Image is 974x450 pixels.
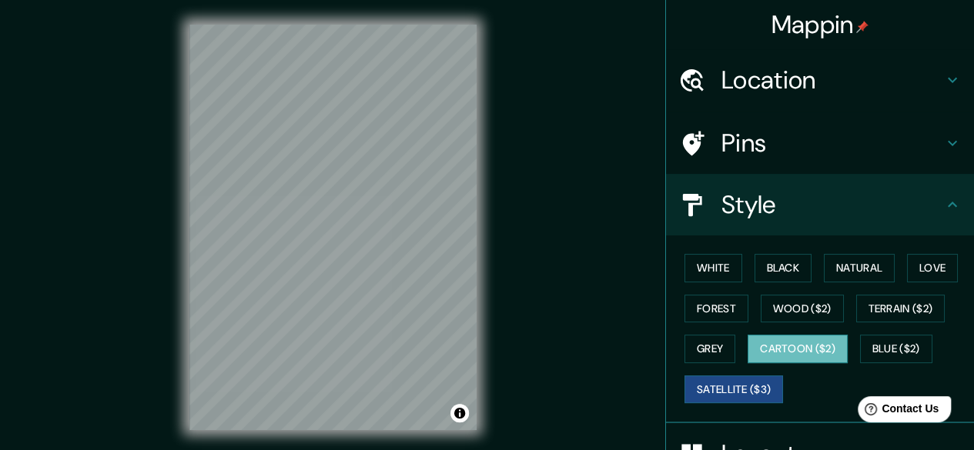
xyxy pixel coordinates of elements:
[755,254,812,282] button: Black
[721,189,943,220] h4: Style
[856,295,946,323] button: Terrain ($2)
[684,295,748,323] button: Forest
[856,21,869,33] img: pin-icon.png
[684,375,783,404] button: Satellite ($3)
[772,9,869,40] h4: Mappin
[721,65,943,95] h4: Location
[189,25,477,430] canvas: Map
[684,335,735,363] button: Grey
[837,390,957,433] iframe: Help widget launcher
[450,404,469,422] button: Toggle attribution
[860,335,932,363] button: Blue ($2)
[684,254,742,282] button: White
[666,112,974,174] div: Pins
[721,128,943,158] h4: Pins
[748,335,848,363] button: Cartoon ($2)
[761,295,844,323] button: Wood ($2)
[666,49,974,111] div: Location
[666,174,974,235] div: Style
[907,254,958,282] button: Love
[824,254,895,282] button: Natural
